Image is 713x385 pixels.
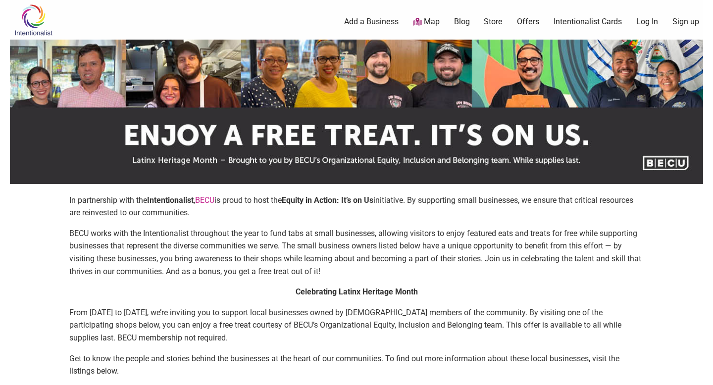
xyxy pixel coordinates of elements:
a: Store [484,16,503,27]
a: Offers [517,16,539,27]
a: Log In [636,16,658,27]
a: Add a Business [344,16,399,27]
p: BECU works with the Intentionalist throughout the year to fund tabs at small businesses, allowing... [69,227,644,278]
p: In partnership with the , is proud to host the initiative. By supporting small businesses, we ens... [69,194,644,219]
strong: Equity in Action: It’s on Us [282,195,373,205]
img: Intentionalist [10,4,57,36]
a: BECU [195,195,214,205]
strong: Intentionalist [147,195,194,205]
strong: Celebrating Latinx Heritage Month [296,287,418,296]
p: From [DATE] to [DATE], we’re inviting you to support local businesses owned by [DEMOGRAPHIC_DATA]... [69,306,644,344]
a: Sign up [672,16,699,27]
a: Blog [454,16,470,27]
img: sponsor logo [10,40,703,184]
p: Get to know the people and stories behind the businesses at the heart of our communities. To find... [69,352,644,378]
a: Map [413,16,440,28]
a: Intentionalist Cards [554,16,622,27]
